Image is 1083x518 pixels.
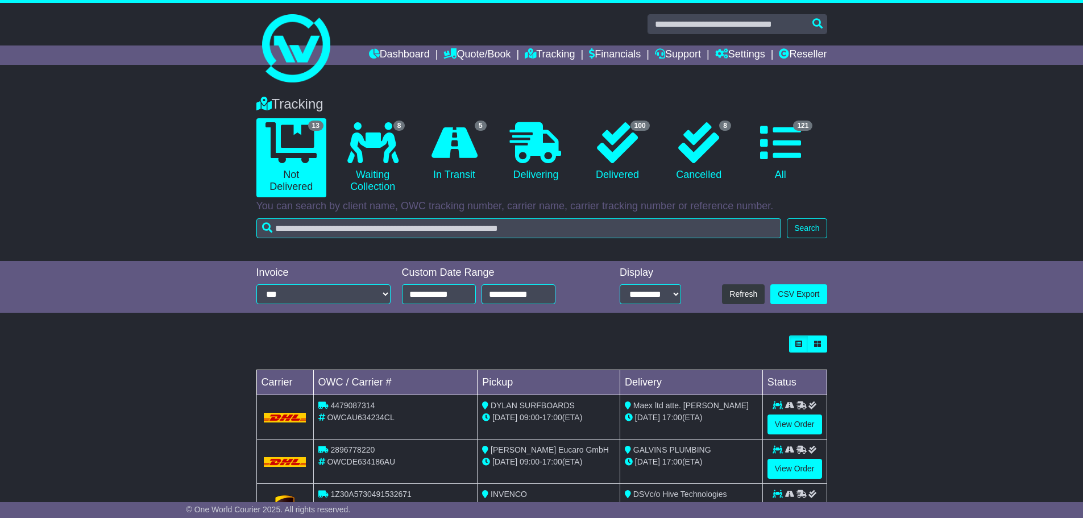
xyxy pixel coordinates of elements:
a: Financials [589,45,641,65]
span: Maex ltd atte. [PERSON_NAME] [633,401,749,410]
div: (ETA) [625,456,758,468]
a: 8 Cancelled [664,118,734,185]
span: © One World Courier 2025. All rights reserved. [186,505,351,514]
a: Dashboard [369,45,430,65]
div: Tracking [251,96,833,113]
span: 4479087314 [330,401,375,410]
div: Invoice [256,267,391,279]
span: 09:00 [520,457,540,466]
a: 13 Not Delivered [256,118,326,197]
a: 8 Waiting Collection [338,118,408,197]
span: 100 [630,121,650,131]
td: Pickup [478,370,620,395]
img: GetCarrierServiceLogo [275,495,294,518]
span: [DATE] [635,413,660,422]
img: DHL.png [264,413,306,422]
button: Refresh [722,284,765,304]
span: 17:00 [662,413,682,422]
a: Tracking [525,45,575,65]
span: [DATE] [635,457,660,466]
td: OWC / Carrier # [313,370,478,395]
a: View Order [767,415,822,434]
div: - (ETA) [482,412,615,424]
div: Custom Date Range [402,267,584,279]
span: 17:00 [542,413,562,422]
span: 13 [308,121,323,131]
p: You can search by client name, OWC tracking number, carrier name, carrier tracking number or refe... [256,200,827,213]
div: - (ETA) [482,456,615,468]
span: 5 [475,121,487,131]
a: 121 All [745,118,815,185]
a: Settings [715,45,765,65]
a: Quote/Book [443,45,511,65]
span: 09:00 [520,413,540,422]
span: 17:00 [542,457,562,466]
div: - (ETA) [482,500,615,512]
a: 100 Delivered [582,118,652,185]
span: DSVc/o Hive Technologies Operations [625,490,727,511]
button: Search [787,218,827,238]
div: Display [620,267,681,279]
img: DHL.png [264,457,306,466]
span: GALVINS PLUMBING [633,445,711,454]
a: View Order [767,459,822,479]
span: 17:00 [662,457,682,466]
td: Carrier [256,370,313,395]
span: [DATE] [492,457,517,466]
span: 1Z30A5730491532671 [330,490,411,499]
span: 2896778220 [330,445,375,454]
td: Delivery [620,370,762,395]
a: Delivering [501,118,571,185]
div: (ETA) [625,412,758,424]
span: 121 [793,121,812,131]
span: INVENCO [491,490,527,499]
span: [PERSON_NAME] Eucaro GmbH [491,445,609,454]
span: OWCDE634186AU [327,457,395,466]
span: 8 [719,121,731,131]
td: Status [762,370,827,395]
a: Reseller [779,45,827,65]
span: [DATE] [492,413,517,422]
a: Support [655,45,701,65]
a: 5 In Transit [419,118,489,185]
span: DYLAN SURFBOARDS [491,401,575,410]
span: 8 [393,121,405,131]
a: CSV Export [770,284,827,304]
span: OWCAU634234CL [327,413,394,422]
